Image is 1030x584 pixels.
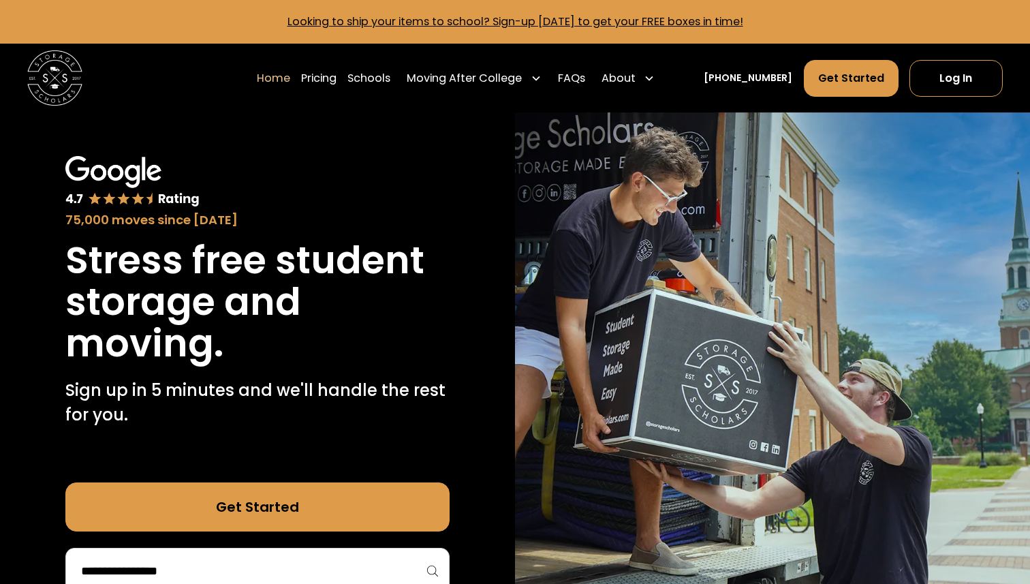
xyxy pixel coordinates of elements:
[909,60,1003,97] a: Log In
[804,60,899,97] a: Get Started
[704,71,792,85] a: [PHONE_NUMBER]
[287,14,743,29] a: Looking to ship your items to school? Sign-up [DATE] to get your FREE boxes in time!
[65,211,450,229] div: 75,000 moves since [DATE]
[407,70,522,87] div: Moving After College
[347,59,390,97] a: Schools
[65,482,450,532] a: Get Started
[301,59,337,97] a: Pricing
[602,70,636,87] div: About
[257,59,290,97] a: Home
[65,240,450,365] h1: Stress free student storage and moving.
[596,59,660,97] div: About
[558,59,585,97] a: FAQs
[27,50,82,106] a: home
[65,378,450,427] p: Sign up in 5 minutes and we'll handle the rest for you.
[65,156,200,207] img: Google 4.7 star rating
[27,50,82,106] img: Storage Scholars main logo
[401,59,546,97] div: Moving After College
